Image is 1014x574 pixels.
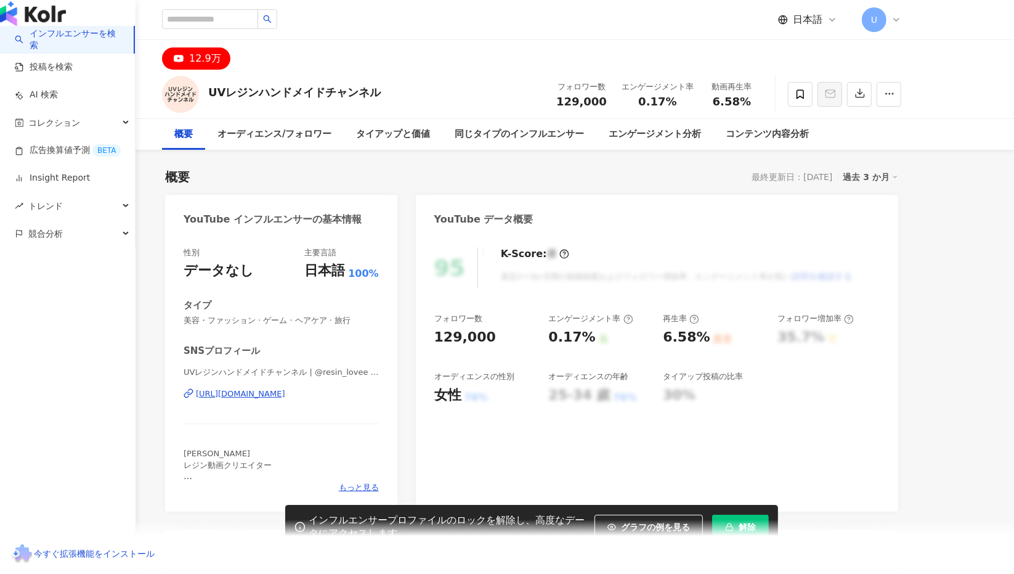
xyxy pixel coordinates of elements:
[184,315,379,326] span: 美容・ファッション · ゲーム · ヘアケア · 旅行
[184,213,362,226] div: YouTube インフルエンサーの基本情報
[548,371,628,382] div: オーディエンスの年齢
[793,13,822,27] span: 日本語
[434,313,482,324] div: フォロワー数
[713,96,751,108] span: 6.58%
[10,544,1004,564] a: chrome extension今すぐ拡張機能をインストール
[752,172,832,182] div: 最終更新日：[DATE]
[28,109,80,137] span: コレクション
[184,345,260,358] div: SNSプロフィール
[184,299,211,312] div: タイプ
[165,168,190,186] div: 概要
[15,172,90,184] a: Insight Report
[28,220,63,248] span: 競合分析
[309,514,588,540] div: インフルエンサープロファイルのロックを解除し、高度なデータにアクセスします
[304,261,345,281] div: 日本語
[548,328,595,347] div: 0.17%
[434,386,461,405] div: 女性
[638,96,676,108] span: 0.17%
[184,388,379,400] a: [URL][DOMAIN_NAME]
[455,127,584,142] div: 同じタイプのインフルエンサー
[594,515,703,539] button: グラフの例を見る
[184,367,379,378] span: UVレジンハンドメイドチャンネル | @resin_lovee | UCODIq7G3U6pMME4o552SeHA
[15,28,124,52] a: searchインフルエンサーを検索
[434,213,533,226] div: YouTube データ概要
[708,81,755,93] div: 動画再生率
[501,247,569,261] div: K-Score :
[208,84,381,100] div: UVレジンハンドメイドチャンネル
[434,371,514,382] div: オーディエンスの性別
[556,81,607,93] div: フォロワー数
[348,267,378,281] span: 100%
[162,47,230,70] button: 12.9万
[356,127,430,142] div: タイアップと価値
[189,50,221,67] div: 12.9万
[184,261,254,281] div: データなし
[15,61,73,73] a: 投稿を検索
[174,127,193,142] div: 概要
[622,81,694,93] div: エンゲージメント率
[196,388,285,400] div: [URL][DOMAIN_NAME]
[434,328,496,347] div: 129,000
[10,544,34,564] img: chrome extension
[15,89,58,101] a: AI 検索
[15,202,23,210] span: rise
[871,13,877,27] span: U
[712,515,769,539] button: 解除
[548,313,633,324] div: エンゲージメント率
[28,192,63,220] span: トレンド
[263,15,272,23] span: search
[663,313,699,324] div: 再生率
[556,95,607,108] span: 129,000
[663,328,710,347] div: 6.58%
[663,371,743,382] div: タイアップ投稿の比率
[726,127,809,142] div: コンテンツ内容分析
[777,313,854,324] div: フォロワー増加率
[609,127,701,142] div: エンゲージメント分析
[184,247,200,258] div: 性別
[162,76,199,113] img: KOL Avatar
[217,127,331,142] div: オーディエンス/フォロワー
[843,169,899,185] div: 過去 3 か月
[304,247,336,258] div: 主要言語
[15,144,121,157] a: 広告換算値予測BETA
[339,482,379,493] span: もっと見る
[34,549,155,559] span: 今すぐ拡張機能をインストール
